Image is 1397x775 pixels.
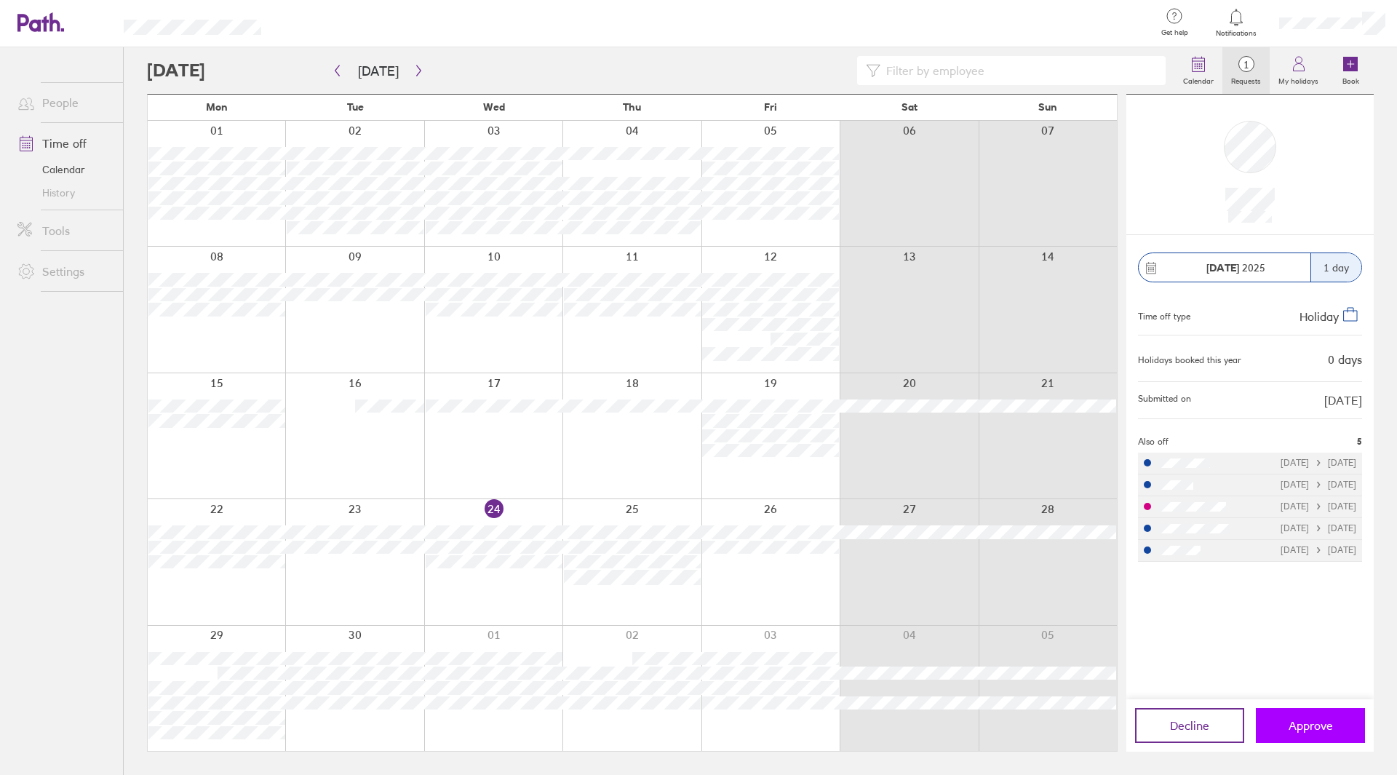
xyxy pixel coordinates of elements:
strong: [DATE] [1206,261,1239,274]
span: Tue [347,101,364,113]
span: Notifications [1213,29,1260,38]
a: Calendar [1174,47,1222,94]
span: Wed [483,101,505,113]
div: [DATE] [DATE] [1281,458,1356,468]
div: [DATE] [DATE] [1281,523,1356,533]
span: Get help [1151,28,1198,37]
span: Fri [764,101,777,113]
div: [DATE] [DATE] [1281,545,1356,555]
div: [DATE] [DATE] [1281,480,1356,490]
a: Tools [6,216,123,245]
button: [DATE] [346,59,410,83]
div: Holidays booked this year [1138,355,1241,365]
label: My holidays [1270,73,1327,86]
span: Submitted on [1138,394,1191,407]
label: Book [1334,73,1368,86]
span: Sat [902,101,918,113]
span: Mon [206,101,228,113]
span: Approve [1289,719,1333,732]
a: My holidays [1270,47,1327,94]
span: Also off [1138,437,1169,447]
button: Approve [1256,708,1365,743]
input: Filter by employee [880,57,1157,84]
span: Thu [623,101,641,113]
div: [DATE] [DATE] [1281,501,1356,512]
button: Decline [1135,708,1244,743]
span: 5 [1357,437,1362,447]
span: Sun [1038,101,1057,113]
a: Time off [6,129,123,158]
span: 1 [1222,59,1270,71]
a: Calendar [6,158,123,181]
label: Calendar [1174,73,1222,86]
a: 1Requests [1222,47,1270,94]
span: [DATE] [1324,394,1362,407]
div: Time off type [1138,306,1190,323]
a: History [6,181,123,204]
a: People [6,88,123,117]
span: 2025 [1206,262,1265,274]
a: Book [1327,47,1374,94]
div: 0 days [1328,353,1362,366]
a: Notifications [1213,7,1260,38]
label: Requests [1222,73,1270,86]
span: Holiday [1300,309,1339,324]
span: Decline [1170,719,1209,732]
div: 1 day [1310,253,1361,282]
a: Settings [6,257,123,286]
